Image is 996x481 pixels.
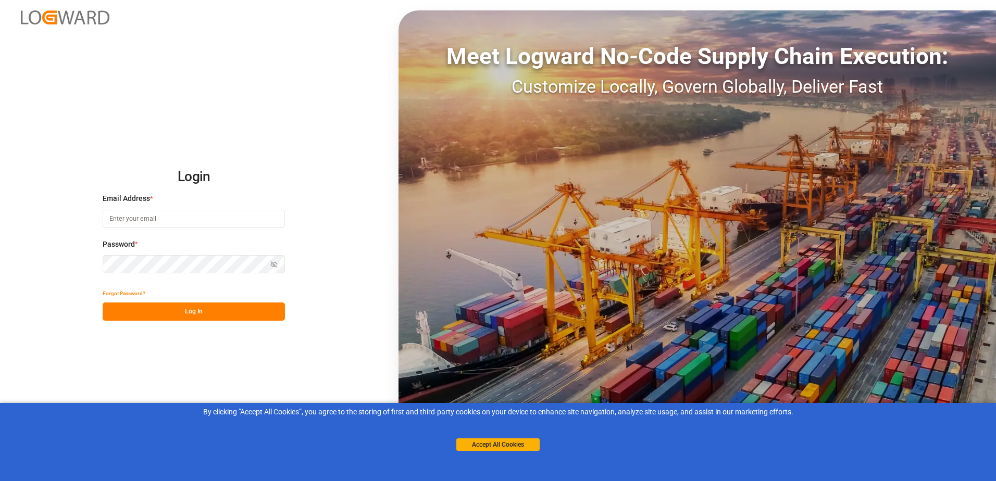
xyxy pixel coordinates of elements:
div: Customize Locally, Govern Globally, Deliver Fast [399,73,996,100]
h2: Login [103,160,285,194]
input: Enter your email [103,210,285,228]
span: Password [103,239,135,250]
button: Forgot Password? [103,284,145,302]
button: Log In [103,302,285,321]
img: Logward_new_orange.png [21,10,109,24]
div: By clicking "Accept All Cookies”, you agree to the storing of first and third-party cookies on yo... [7,407,989,417]
span: Email Address [103,193,150,204]
button: Accept All Cookies [456,438,540,451]
div: Meet Logward No-Code Supply Chain Execution: [399,39,996,73]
